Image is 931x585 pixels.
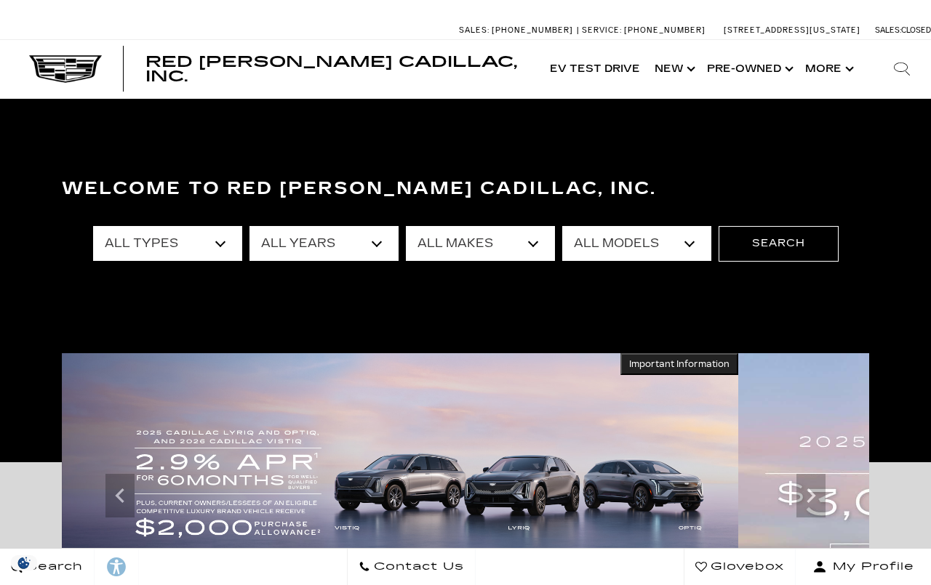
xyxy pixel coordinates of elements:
img: Opt-Out Icon [7,555,41,570]
span: Search [23,557,83,577]
button: Important Information [620,353,738,375]
span: Closed [901,25,931,35]
span: Sales: [875,25,901,35]
a: Sales: [PHONE_NUMBER] [459,26,577,34]
div: Previous [105,474,135,517]
a: Service: [PHONE_NUMBER] [577,26,709,34]
span: Contact Us [370,557,464,577]
button: Open user profile menu [796,549,931,585]
a: New [647,40,700,98]
span: [PHONE_NUMBER] [624,25,706,35]
button: Search [719,226,839,261]
a: Red [PERSON_NAME] Cadillac, Inc. [145,55,528,84]
a: [STREET_ADDRESS][US_STATE] [724,25,860,35]
button: More [798,40,858,98]
select: Filter by model [562,226,711,261]
span: Important Information [629,358,730,370]
select: Filter by year [249,226,399,261]
img: Cadillac Dark Logo with Cadillac White Text [29,55,102,83]
span: Glovebox [707,557,784,577]
a: EV Test Drive [543,40,647,98]
span: [PHONE_NUMBER] [492,25,573,35]
a: Pre-Owned [700,40,798,98]
span: Sales: [459,25,490,35]
span: My Profile [827,557,914,577]
a: Glovebox [684,549,796,585]
div: Next [796,474,826,517]
span: Red [PERSON_NAME] Cadillac, Inc. [145,53,517,85]
select: Filter by type [93,226,242,261]
span: Service: [582,25,622,35]
section: Click to Open Cookie Consent Modal [7,555,41,570]
h3: Welcome to Red [PERSON_NAME] Cadillac, Inc. [62,174,869,203]
a: Contact Us [347,549,476,585]
select: Filter by make [406,226,555,261]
